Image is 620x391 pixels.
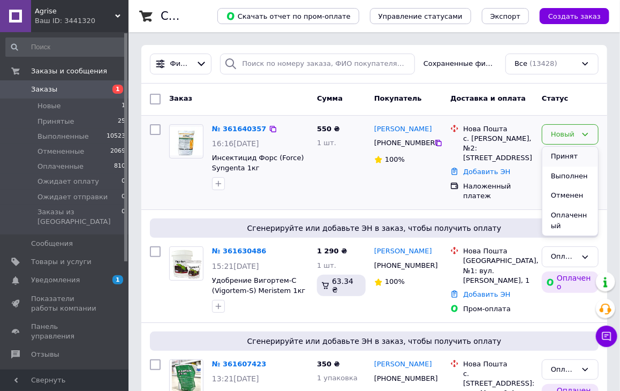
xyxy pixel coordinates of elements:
a: [PERSON_NAME] [374,124,432,134]
span: 810 [114,162,125,171]
a: Фото товару [169,124,203,159]
a: № 361607423 [212,360,267,368]
span: (13428) [530,59,557,67]
span: 10523 [107,132,125,141]
li: Отменен [542,186,598,206]
div: Новый [551,129,577,140]
div: [GEOGRAPHIC_DATA], №1: вул. [PERSON_NAME], 1 [463,256,533,285]
a: № 361640357 [212,125,267,133]
button: Скачать отчет по пром-оплате [217,8,359,24]
span: 100% [385,155,405,163]
input: Поиск [5,37,126,57]
span: Фильтры [170,59,192,69]
span: 350 ₴ [317,360,340,368]
a: [PERSON_NAME] [374,246,432,257]
span: Отзывы [31,350,59,359]
span: Отмененные [37,147,84,156]
span: Заказы из [GEOGRAPHIC_DATA] [37,207,122,227]
div: с. [PERSON_NAME], №2: [STREET_ADDRESS] [463,134,533,163]
img: Фото товару [170,248,203,280]
li: Оплаченный [542,206,598,236]
a: Инсектицид Форс (Force) Syngenta 1кг [212,154,304,172]
div: Оплаченный [551,364,577,375]
span: Показатели работы компании [31,294,99,313]
span: Выполненные [37,132,89,141]
div: [PHONE_NUMBER] [372,259,434,273]
span: 2069 [110,147,125,156]
span: 1 шт. [317,261,336,269]
input: Поиск по номеру заказа, ФИО покупателя, номеру телефона, Email, номеру накладной [220,54,415,74]
a: Добавить ЭН [463,168,510,176]
a: Фото товару [169,246,203,281]
span: 100% [385,277,405,285]
span: 16:16[DATE] [212,139,259,148]
span: 1 [122,101,125,111]
span: Товары и услуги [31,257,92,267]
span: Покупатель [374,94,422,102]
span: 15:21[DATE] [212,262,259,270]
span: Сообщения [31,239,73,249]
span: Панель управления [31,322,99,341]
span: Заказ [169,94,192,102]
div: Пром-оплата [463,304,533,314]
span: Экспорт [490,12,520,20]
span: 1 шт. [317,139,336,147]
div: [PHONE_NUMBER] [372,136,434,150]
span: Скачать отчет по пром-оплате [226,11,351,21]
span: Ожидает отправки [37,192,108,202]
span: Все [515,59,527,69]
span: Ожидает оплату [37,177,99,186]
span: Оплаченные [37,162,84,171]
span: 1 упаковка [317,374,358,382]
span: 25 [118,117,125,126]
span: 13:21[DATE] [212,374,259,383]
button: Управление статусами [370,8,471,24]
span: Доставка и оплата [450,94,526,102]
span: Сгенерируйте или добавьте ЭН в заказ, чтобы получить оплату [154,336,594,347]
a: [PERSON_NAME] [374,359,432,370]
img: Фото товару [170,127,203,155]
span: 1 290 ₴ [317,247,347,255]
div: Нова Пошта [463,246,533,256]
span: 550 ₴ [317,125,340,133]
li: Принят [542,147,598,167]
h1: Список заказов [161,10,253,22]
span: Уведомления [31,275,80,285]
button: Экспорт [482,8,529,24]
li: Выполнен [542,167,598,186]
div: 63.34 ₴ [317,275,366,296]
span: Новые [37,101,61,111]
div: Оплаченный [551,251,577,262]
span: Принятые [37,117,74,126]
span: 0 [122,192,125,202]
button: Чат с покупателем [596,326,617,347]
a: Удобрение Вигортем-С (Vigortem-S) Meristem 1кг (россыпь) [212,276,306,304]
a: Добавить ЭН [463,290,510,298]
span: Заказы [31,85,57,94]
span: Заказы и сообщения [31,66,107,76]
div: Нова Пошта [463,124,533,134]
a: № 361630486 [212,247,267,255]
span: 0 [122,177,125,186]
div: [PHONE_NUMBER] [372,372,434,386]
div: Нова Пошта [463,359,533,369]
div: Наложенный платеж [463,182,533,201]
span: Создать заказ [548,12,601,20]
span: 1 [112,275,123,284]
span: Сохраненные фильтры: [424,59,497,69]
a: Создать заказ [529,12,609,20]
span: 0 [122,207,125,227]
span: 1 [112,85,123,94]
span: Статус [542,94,569,102]
button: Создать заказ [540,8,609,24]
div: Ваш ID: 3441320 [35,16,128,26]
span: Сумма [317,94,343,102]
span: Сгенерируйте или добавьте ЭН в заказ, чтобы получить оплату [154,223,594,234]
span: Управление статусами [379,12,463,20]
span: Покупатели [31,369,75,378]
span: Agrise [35,6,115,16]
div: Оплачено [542,272,599,293]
